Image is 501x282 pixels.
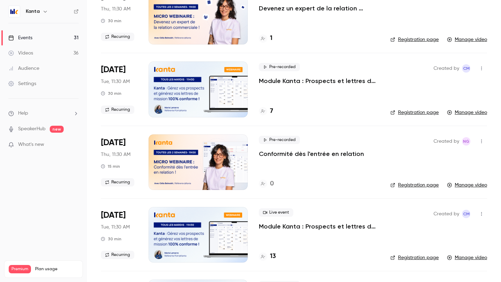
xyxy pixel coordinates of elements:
span: Recurring [101,178,134,186]
div: Sep 2 Tue, 11:30 AM (Europe/Paris) [101,207,137,263]
span: Help [18,110,28,117]
a: 1 [259,34,272,43]
div: Videos [8,50,33,57]
span: [DATE] [101,137,126,148]
span: Created by [434,210,459,218]
div: Sep 4 Thu, 11:30 AM (Europe/Paris) [101,134,137,190]
a: 0 [259,179,274,189]
h4: 7 [270,107,273,116]
a: Registration page [390,109,439,116]
span: CM [463,210,470,218]
div: Events [8,34,32,41]
span: [DATE] [101,64,126,75]
span: Tue, 11:30 AM [101,224,130,231]
li: help-dropdown-opener [8,110,79,117]
a: Module Kanta : Prospects et lettres de mission [259,77,379,85]
a: Module Kanta : Prospects et lettres de mission [259,222,379,231]
span: Pre-recorded [259,136,300,144]
a: Manage video [447,36,487,43]
span: Plan usage [35,266,78,272]
span: Tue, 11:30 AM [101,78,130,85]
a: SpeakerHub [18,125,46,133]
span: Nicolas Guitard [462,137,470,146]
h4: 0 [270,179,274,189]
div: Settings [8,80,36,87]
span: Created by [434,137,459,146]
a: Registration page [390,254,439,261]
span: Charlotte MARTEL [462,64,470,73]
div: 30 min [101,91,121,96]
span: Thu, 11:30 AM [101,151,130,158]
h4: 1 [270,34,272,43]
div: 30 min [101,18,121,24]
span: Created by [434,64,459,73]
h6: Kanta [26,8,40,15]
div: 15 min [101,164,120,169]
div: Audience [8,65,39,72]
iframe: Noticeable Trigger [70,142,79,148]
a: Devenez un expert de la relation commerciale ! [259,4,379,13]
span: Live event [259,208,293,217]
a: Manage video [447,109,487,116]
span: Premium [9,265,31,273]
span: [DATE] [101,210,126,221]
a: Conformité dès l'entrée en relation [259,150,364,158]
span: Recurring [101,251,134,259]
span: NG [463,137,469,146]
div: 30 min [101,236,121,242]
a: 7 [259,107,273,116]
span: Recurring [101,33,134,41]
span: new [50,126,64,133]
span: Thu, 11:30 AM [101,6,130,13]
span: CM [463,64,470,73]
span: Recurring [101,106,134,114]
a: Registration page [390,36,439,43]
a: Manage video [447,182,487,189]
span: Charlotte MARTEL [462,210,470,218]
span: What's new [18,141,44,148]
h4: 13 [270,252,276,261]
img: Kanta [9,6,20,17]
div: Sep 9 Tue, 11:30 AM (Europe/Paris) [101,61,137,117]
a: 13 [259,252,276,261]
a: Manage video [447,254,487,261]
span: Pre-recorded [259,63,300,71]
a: Registration page [390,182,439,189]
